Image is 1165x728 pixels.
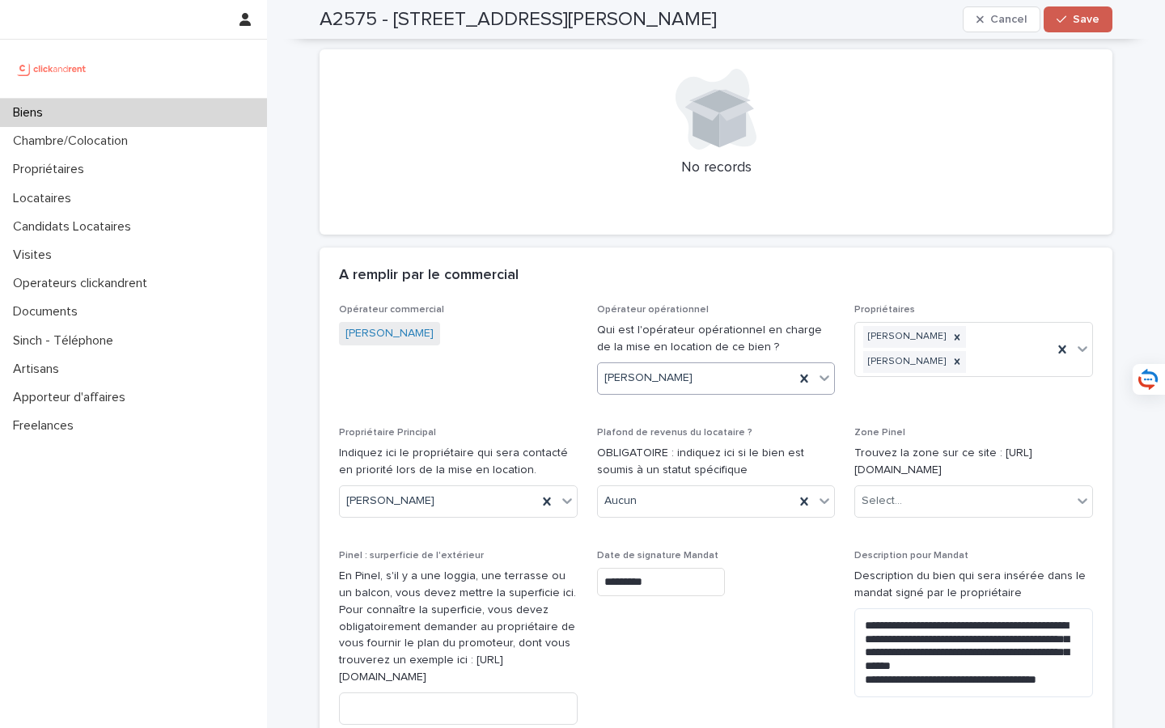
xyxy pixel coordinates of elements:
[339,305,444,315] span: Opérateur commercial
[854,428,905,438] span: Zone Pinel
[1044,6,1112,32] button: Save
[854,568,1093,602] p: Description du bien qui sera insérée dans le mandat signé par le propriétaire
[6,362,72,377] p: Artisans
[863,326,948,348] div: [PERSON_NAME]
[6,276,160,291] p: Operateurs clickandrent
[6,219,144,235] p: Candidats Locataires
[6,248,65,263] p: Visites
[963,6,1040,32] button: Cancel
[597,305,709,315] span: Opérateur opérationnel
[597,322,836,356] p: Qui est l'opérateur opérationnel en charge de la mise en location de ce bien ?
[6,333,126,349] p: Sinch - Téléphone
[862,493,902,510] div: Select...
[1073,14,1099,25] span: Save
[597,428,752,438] span: Plafond de revenus du locataire ?
[6,418,87,434] p: Freelances
[346,493,434,510] span: [PERSON_NAME]
[339,267,519,285] h2: A remplir par le commercial
[597,551,718,561] span: Date de signature Mandat
[339,551,484,561] span: Pinel : surperficie de l'extérieur
[597,445,836,479] p: OBLIGATOIRE : indiquez ici si le bien est soumis à un statut spécifique
[604,493,637,510] span: Aucun
[6,105,56,121] p: Biens
[345,325,434,342] a: [PERSON_NAME]
[6,191,84,206] p: Locataires
[854,551,968,561] span: Description pour Mandat
[854,445,1093,479] p: Trouvez la zone sur ce site : [URL][DOMAIN_NAME]
[6,162,97,177] p: Propriétaires
[6,304,91,320] p: Documents
[339,445,578,479] p: Indiquez ici le propriétaire qui sera contacté en priorité lors de la mise en location.
[339,428,436,438] span: Propriétaire Principal
[320,8,717,32] h2: A2575 - [STREET_ADDRESS][PERSON_NAME]
[863,351,948,373] div: [PERSON_NAME]
[854,305,915,315] span: Propriétaires
[13,53,91,85] img: UCB0brd3T0yccxBKYDjQ
[990,14,1027,25] span: Cancel
[6,133,141,149] p: Chambre/Colocation
[6,390,138,405] p: Apporteur d'affaires
[604,370,693,387] span: [PERSON_NAME]
[339,159,1093,177] p: No records
[339,568,578,686] p: En Pinel, s'il y a une loggia, une terrasse ou un balcon, vous devez mettre la superficie ici. Po...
